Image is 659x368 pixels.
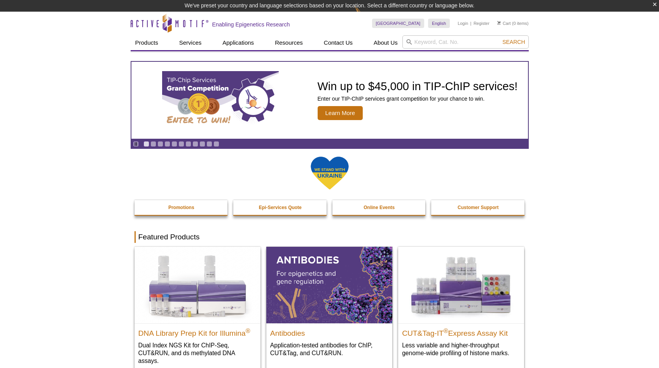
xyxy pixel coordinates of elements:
a: Promotions [135,200,229,215]
a: Online Events [332,200,427,215]
h2: Enabling Epigenetics Research [212,21,290,28]
a: Go to slide 5 [171,141,177,147]
p: Dual Index NGS Kit for ChIP-Seq, CUT&RUN, and ds methylated DNA assays. [138,341,257,365]
a: About Us [369,35,402,50]
a: Go to slide 7 [185,141,191,147]
a: English [428,19,450,28]
a: Go to slide 3 [157,141,163,147]
a: Contact Us [319,35,357,50]
a: Services [175,35,206,50]
h2: CUT&Tag-IT Express Assay Kit [402,326,520,337]
a: TIP-ChIP Services Grant Competition Win up to $45,000 in TIP-ChIP services! Enter our TIP-ChIP se... [131,62,528,139]
a: Go to slide 2 [150,141,156,147]
sup: ® [246,327,250,334]
a: CUT&Tag-IT® Express Assay Kit CUT&Tag-IT®Express Assay Kit Less variable and higher-throughput ge... [398,247,524,365]
h2: Antibodies [270,326,388,337]
h2: DNA Library Prep Kit for Illumina [138,326,257,337]
a: Cart [497,21,511,26]
li: (0 items) [497,19,529,28]
img: TIP-ChIP Services Grant Competition [162,71,279,129]
a: Go to slide 10 [206,141,212,147]
sup: ® [444,327,448,334]
a: Go to slide 1 [143,141,149,147]
a: Register [474,21,489,26]
a: Applications [218,35,259,50]
a: Products [131,35,163,50]
a: All Antibodies Antibodies Application-tested antibodies for ChIP, CUT&Tag, and CUT&RUN. [266,247,392,365]
a: Go to slide 11 [213,141,219,147]
input: Keyword, Cat. No. [402,35,529,49]
article: TIP-ChIP Services Grant Competition [131,62,528,139]
p: Application-tested antibodies for ChIP, CUT&Tag, and CUT&RUN. [270,341,388,357]
p: Enter our TIP-ChIP services grant competition for your chance to win. [318,95,518,102]
span: Learn More [318,106,363,120]
a: Login [458,21,468,26]
a: Go to slide 8 [192,141,198,147]
h2: Win up to $45,000 in TIP-ChIP services! [318,80,518,92]
li: | [470,19,472,28]
button: Search [500,38,527,45]
img: All Antibodies [266,247,392,323]
a: Resources [270,35,308,50]
a: Customer Support [431,200,525,215]
img: CUT&Tag-IT® Express Assay Kit [398,247,524,323]
a: Go to slide 4 [164,141,170,147]
a: Go to slide 6 [178,141,184,147]
img: Your Cart [497,21,501,25]
img: Change Here [355,6,376,24]
a: Epi-Services Quote [233,200,327,215]
a: Toggle autoplay [133,141,139,147]
strong: Customer Support [458,205,498,210]
strong: Epi-Services Quote [259,205,302,210]
span: Search [502,39,525,45]
strong: Online Events [364,205,395,210]
h2: Featured Products [135,231,525,243]
a: [GEOGRAPHIC_DATA] [372,19,425,28]
p: Less variable and higher-throughput genome-wide profiling of histone marks​. [402,341,520,357]
img: DNA Library Prep Kit for Illumina [135,247,260,323]
img: We Stand With Ukraine [310,156,349,190]
a: Go to slide 9 [199,141,205,147]
strong: Promotions [168,205,194,210]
